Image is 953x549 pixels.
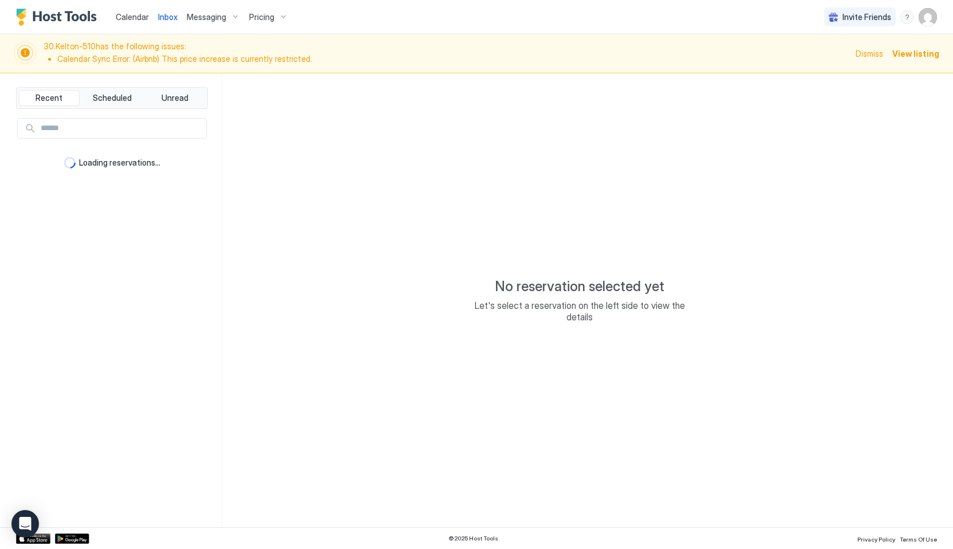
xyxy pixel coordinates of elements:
[116,11,149,23] a: Calendar
[16,9,102,26] a: Host Tools Logo
[55,534,89,544] a: Google Play Store
[187,12,226,22] span: Messaging
[36,93,62,103] span: Recent
[900,536,937,543] span: Terms Of Use
[448,535,498,542] span: © 2025 Host Tools
[158,11,178,23] a: Inbox
[856,48,883,60] div: Dismiss
[495,278,664,295] span: No reservation selected yet
[79,158,160,168] span: Loading reservations...
[44,41,849,66] span: 30.Kelton-510 has the following issues:
[892,48,939,60] div: View listing
[57,54,849,64] li: Calendar Sync Error: (Airbnb) This price increase is currently restricted.
[144,90,205,106] button: Unread
[93,93,132,103] span: Scheduled
[82,90,143,106] button: Scheduled
[158,12,178,22] span: Inbox
[857,532,895,544] a: Privacy Policy
[36,119,206,138] input: Input Field
[465,300,694,323] span: Let's select a reservation on the left side to view the details
[11,510,39,538] div: Open Intercom Messenger
[249,12,274,22] span: Pricing
[842,12,891,22] span: Invite Friends
[19,90,80,106] button: Recent
[16,87,208,109] div: tab-group
[857,536,895,543] span: Privacy Policy
[919,8,937,26] div: User profile
[900,10,914,24] div: menu
[162,93,188,103] span: Unread
[116,12,149,22] span: Calendar
[64,157,76,168] div: loading
[16,534,50,544] a: App Store
[900,532,937,544] a: Terms Of Use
